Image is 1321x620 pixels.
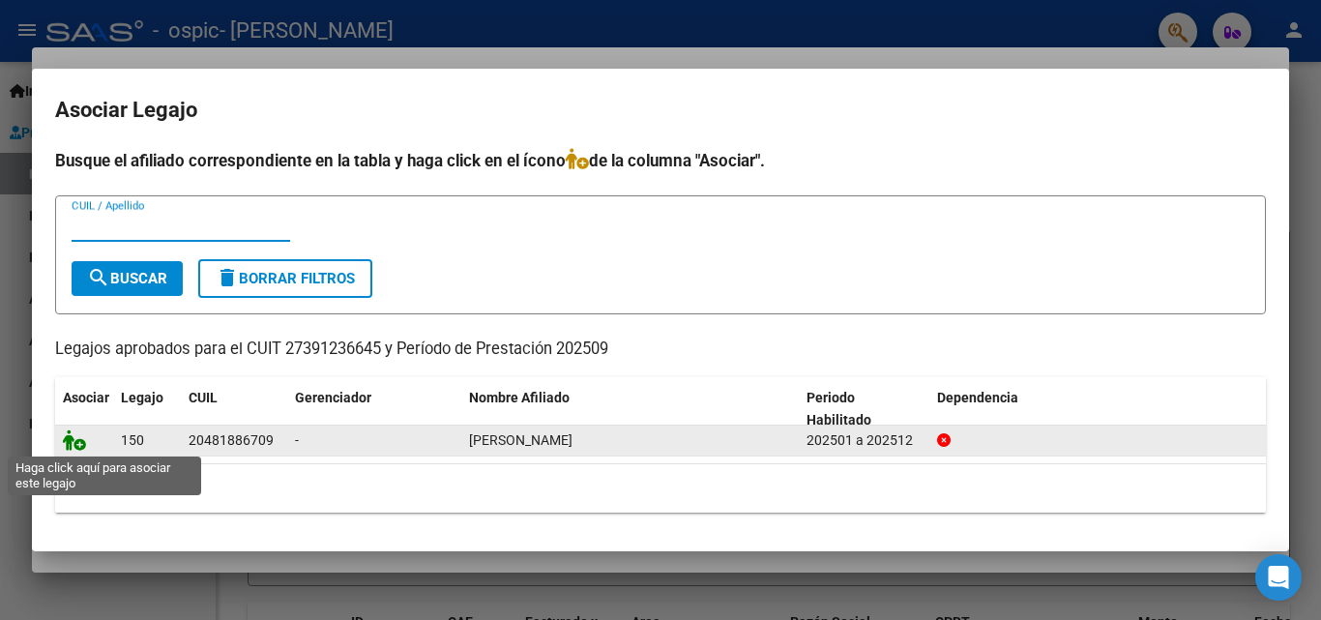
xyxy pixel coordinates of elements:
[121,390,163,405] span: Legajo
[287,377,461,441] datatable-header-cell: Gerenciador
[198,259,372,298] button: Borrar Filtros
[63,390,109,405] span: Asociar
[937,390,1018,405] span: Dependencia
[469,432,572,448] span: ARANDA THIAGO ARIEL
[469,390,570,405] span: Nombre Afiliado
[295,390,371,405] span: Gerenciador
[461,377,799,441] datatable-header-cell: Nombre Afiliado
[807,429,922,452] div: 202501 a 202512
[189,429,274,452] div: 20481886709
[189,390,218,405] span: CUIL
[55,148,1266,173] h4: Busque el afiliado correspondiente en la tabla y haga click en el ícono de la columna "Asociar".
[55,338,1266,362] p: Legajos aprobados para el CUIT 27391236645 y Período de Prestación 202509
[216,266,239,289] mat-icon: delete
[87,266,110,289] mat-icon: search
[121,432,144,448] span: 150
[807,390,871,428] span: Periodo Habilitado
[55,377,113,441] datatable-header-cell: Asociar
[929,377,1267,441] datatable-header-cell: Dependencia
[799,377,929,441] datatable-header-cell: Periodo Habilitado
[87,270,167,287] span: Buscar
[55,92,1266,129] h2: Asociar Legajo
[55,464,1266,513] div: 1 registros
[113,377,181,441] datatable-header-cell: Legajo
[216,270,355,287] span: Borrar Filtros
[295,432,299,448] span: -
[1255,554,1302,601] div: Open Intercom Messenger
[72,261,183,296] button: Buscar
[181,377,287,441] datatable-header-cell: CUIL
